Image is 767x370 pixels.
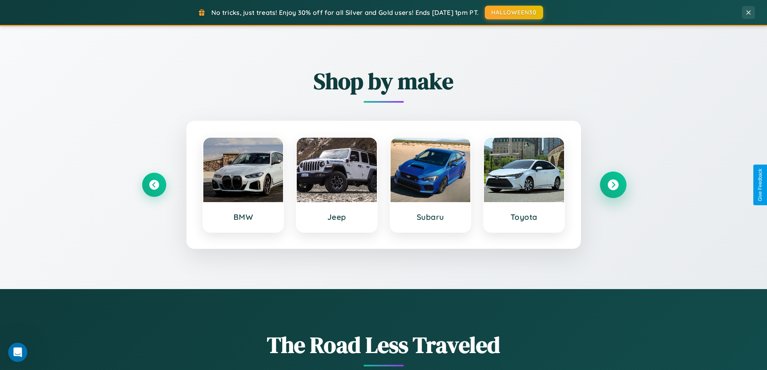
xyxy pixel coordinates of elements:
h3: Subaru [399,212,463,222]
h3: Toyota [492,212,556,222]
span: No tricks, just treats! Enjoy 30% off for all Silver and Gold users! Ends [DATE] 1pm PT. [211,8,479,17]
h3: BMW [211,212,275,222]
button: HALLOWEEN30 [485,6,543,19]
h2: Shop by make [142,66,625,97]
h1: The Road Less Traveled [142,329,625,360]
div: Give Feedback [757,169,763,201]
h3: Jeep [305,212,369,222]
iframe: Intercom live chat [8,343,27,362]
